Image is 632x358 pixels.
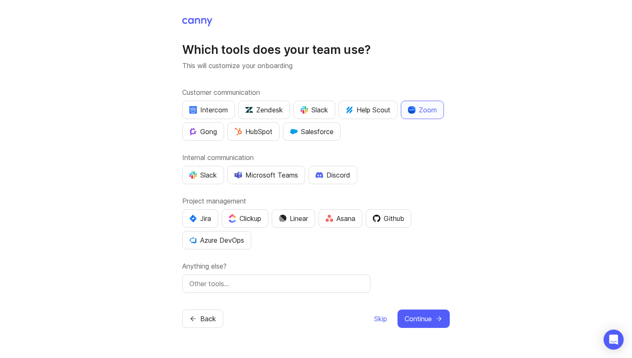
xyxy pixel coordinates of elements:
button: Asana [319,209,362,228]
img: Dm50RERGQWO2Ei1WzHVviWZlaLVriU9uRN6E+tIr91ebaDbMKKPDpFbssSuEG21dcGXkrKsuOVPwCeFJSFAIOxgiKgL2sFHRe... [279,215,286,222]
div: HubSpot [234,127,273,137]
img: GKxMRLiRsgdWqxrdBeWfGK5kaZ2alx1WifDSa2kSTsK6wyJURKhUuPoQRYzjholVGzT2A2owx2gHwZoyZHHCYJ8YNOAZj3DSg... [290,128,298,135]
label: Anything else? [182,261,450,271]
div: Microsoft Teams [234,170,298,180]
img: 0D3hMmx1Qy4j6AAAAAElFTkSuQmCC [373,215,380,222]
img: G+3M5qq2es1si5SaumCnMN47tP1CvAZneIVX5dcx+oz+ZLhv4kfP9DwAAAABJRU5ErkJggg== [234,128,242,135]
div: Zendesk [245,105,283,115]
img: Canny Home [182,18,212,26]
button: Salesforce [283,122,341,141]
button: Gong [182,122,224,141]
div: Intercom [189,105,228,115]
div: Azure DevOps [189,235,244,245]
label: Project management [182,196,450,206]
img: WIAAAAASUVORK5CYII= [301,106,308,114]
button: Skip [374,310,387,328]
button: Clickup [222,209,268,228]
button: Microsoft Teams [227,166,305,184]
div: Slack [301,105,328,115]
button: Github [366,209,411,228]
button: Help Scout [339,101,398,119]
button: Discord [308,166,357,184]
img: Rf5nOJ4Qh9Y9HAAAAAElFTkSuQmCC [326,215,333,222]
img: eRR1duPH6fQxdnSV9IruPjCimau6md0HxlPR81SIPROHX1VjYjAN9a41AAAAAElFTkSuQmCC [189,106,197,114]
button: Jira [182,209,218,228]
img: +iLplPsjzba05dttzK064pds+5E5wZnCVbuGoLvBrYdmEPrXTzGo7zG60bLEREEjvOjaG9Saez5xsOEAbxBwOP6dkea84XY9O... [316,172,323,178]
button: Azure DevOps [182,231,251,249]
span: Continue [405,314,432,324]
img: D0GypeOpROL5AAAAAElFTkSuQmCC [234,171,242,178]
span: Back [200,314,216,324]
div: Gong [189,127,217,137]
button: Linear [272,209,315,228]
div: Github [373,213,404,223]
button: Slack [182,166,224,184]
span: Skip [374,314,387,324]
h1: Which tools does your team use? [182,42,450,57]
button: Zoom [401,101,444,119]
div: Slack [189,170,217,180]
img: xLHbn3khTPgAAAABJRU5ErkJggg== [408,106,415,114]
div: Discord [316,170,350,180]
div: Open Intercom Messenger [604,330,624,350]
div: Zoom [408,105,437,115]
input: Other tools… [189,279,363,289]
img: j83v6vj1tgY2AAAAABJRU5ErkJggg== [229,214,236,223]
img: svg+xml;base64,PHN2ZyB4bWxucz0iaHR0cDovL3d3dy53My5vcmcvMjAwMC9zdmciIHZpZXdCb3g9IjAgMCA0MC4zNDMgND... [189,215,197,222]
p: This will customize your onboarding [182,61,450,71]
label: Internal communication [182,152,450,162]
label: Customer communication [182,87,450,97]
button: Slack [293,101,335,119]
button: Continue [398,310,450,328]
button: Back [182,310,223,328]
div: Clickup [229,213,261,223]
div: Linear [279,213,308,223]
button: HubSpot [227,122,280,141]
img: YKcwp4sHBXAAAAAElFTkSuQmCC [189,236,197,244]
img: WIAAAAASUVORK5CYII= [189,171,197,179]
button: Zendesk [238,101,290,119]
div: Jira [189,213,211,223]
img: kV1LT1TqjqNHPtRK7+FoaplE1qRq1yqhg056Z8K5Oc6xxgIuf0oNQ9LelJqbcyPisAf0C9LDpX5UIuAAAAAElFTkSuQmCC [346,106,353,114]
div: Help Scout [346,105,390,115]
div: Asana [326,213,355,223]
img: qKnp5cUisfhcFQGr1t296B61Fm0WkUVwBZaiVE4uNRmEGBFetJMz8xGrgPHqF1mLDIG816Xx6Jz26AFmkmT0yuOpRCAR7zRpG... [189,128,197,135]
div: Salesforce [290,127,334,137]
button: Intercom [182,101,235,119]
img: UniZRqrCPz6BHUWevMzgDJ1FW4xaGg2egd7Chm8uY0Al1hkDyjqDa8Lkk0kDEdqKkBok+T4wfoD0P0o6UMciQ8AAAAASUVORK... [245,106,253,114]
